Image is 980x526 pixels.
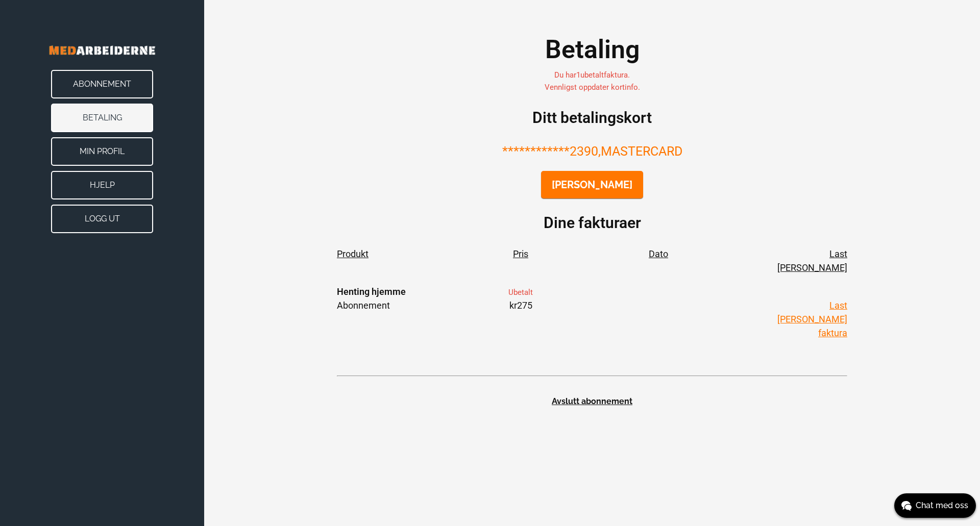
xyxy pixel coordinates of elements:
[508,288,533,297] span: Ubetalt
[894,493,976,518] button: Chat med oss
[771,247,847,274] span: Last [PERSON_NAME]
[337,286,406,297] strong: Henting hjemme
[20,31,184,70] img: Banner
[777,300,847,338] a: Last [PERSON_NAME] faktura
[916,499,968,512] span: Chat med oss
[337,396,847,407] button: Avslutt abonnement
[544,211,641,234] h2: Dine fakturaer
[545,70,640,92] span: Du har 1 ubetalt faktura . Vennligst oppdater kortinfo.
[51,205,153,233] button: Logg ut
[545,31,640,69] h1: Betaling
[51,70,153,98] button: Abonnement
[51,171,153,199] button: Hjelp
[541,171,643,198] button: [PERSON_NAME]
[51,137,153,166] button: Min Profil
[51,104,153,132] button: Betaling
[337,285,413,340] div: Abonnement
[495,247,546,274] span: Pris
[337,247,413,274] span: Produkt
[532,106,652,129] h2: Ditt betalingskort
[495,285,546,340] div: kr 275
[628,247,689,274] span: Dato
